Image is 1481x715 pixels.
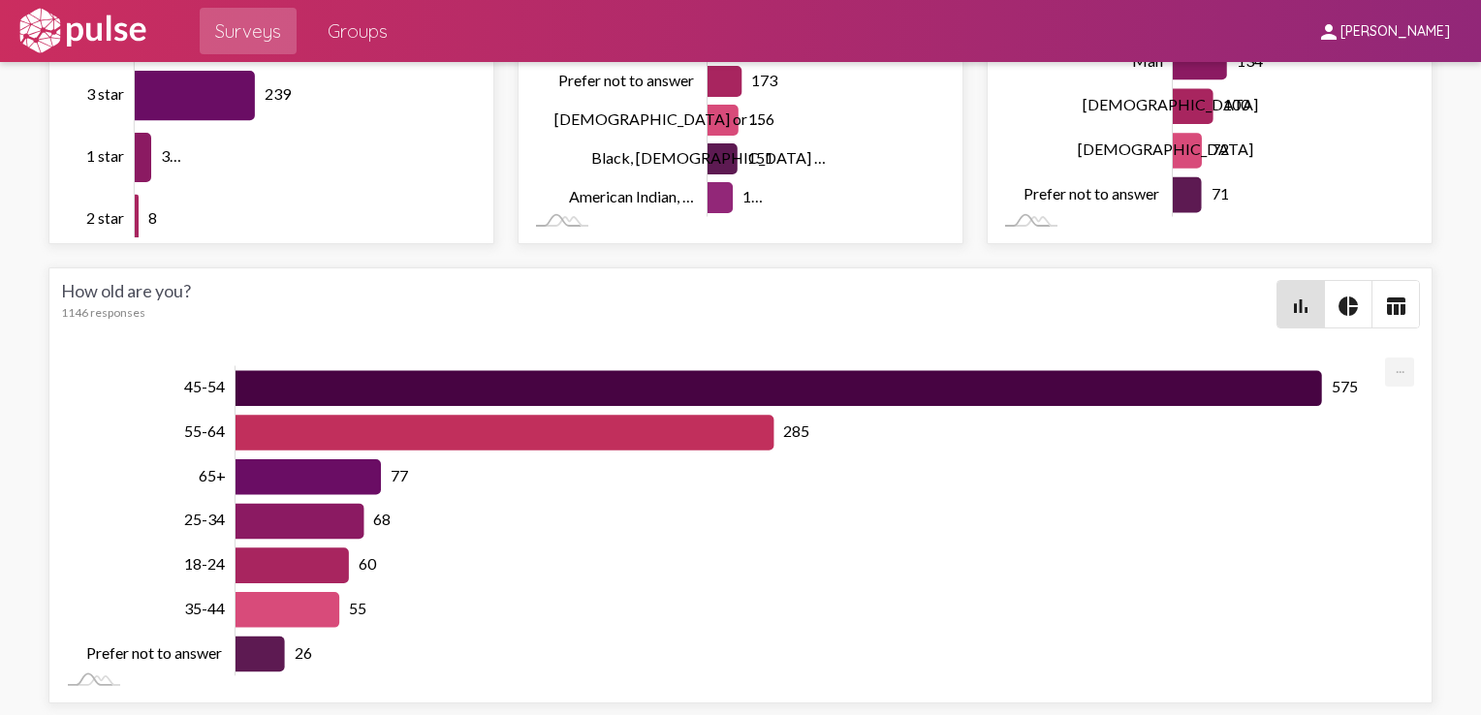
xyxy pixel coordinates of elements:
div: How old are you? [61,280,1276,328]
tspan: 45-54 [184,377,225,395]
tspan: 77 [391,466,408,484]
a: Export [Press ENTER or use arrow keys to navigate] [1385,357,1414,376]
g: Series [236,370,1322,671]
tspan: 2 star [86,209,124,228]
tspan: 35-44 [184,599,225,617]
span: Surveys [215,14,281,48]
tspan: 26 [294,642,311,661]
g: Chart [86,365,1384,676]
tspan: Prefer not to answer [86,642,222,661]
tspan: 25-34 [184,510,225,528]
button: [PERSON_NAME] [1302,13,1465,48]
tspan: Man [1132,50,1163,69]
div: 1146 responses [61,305,1276,320]
tspan: 285 [783,421,809,440]
tspan: Prefer not to answer [558,70,694,88]
mat-icon: person [1317,20,1340,44]
tspan: 575 [1332,377,1358,395]
tspan: 55-64 [184,421,225,440]
tspan: [DEMOGRAPHIC_DATA] [1078,140,1253,158]
tspan: 173 [751,70,778,88]
img: white-logo.svg [16,7,149,55]
tspan: 71 [1211,183,1228,202]
tspan: 55 [349,599,366,617]
tspan: 68 [373,510,391,528]
tspan: 60 [359,554,377,573]
tspan: 18-24 [184,554,225,573]
tspan: [DEMOGRAPHIC_DATA] [1083,95,1258,113]
tspan: 239 [265,85,292,104]
tspan: 8 [148,209,157,228]
span: [PERSON_NAME] [1340,23,1450,41]
button: Bar chart [1277,281,1324,327]
a: Groups [312,8,403,54]
a: Surveys [200,8,297,54]
tspan: 3… [161,147,181,166]
mat-icon: pie_chart [1337,295,1360,318]
tspan: 65+ [199,466,226,484]
tspan: [DEMOGRAPHIC_DATA] or … [554,109,762,127]
tspan: American Indian, … [569,186,694,204]
tspan: Prefer not to answer [1024,183,1159,202]
tspan: Black, [DEMOGRAPHIC_DATA] … [591,147,826,166]
tspan: 134 [1236,50,1262,69]
tspan: 1… [742,186,763,204]
tspan: 3 star [86,85,124,104]
tspan: 156 [748,109,774,127]
tspan: 1 star [86,147,124,166]
button: Pie style chart [1325,281,1371,327]
button: Table view [1372,281,1419,327]
mat-icon: table_chart [1384,295,1407,318]
mat-icon: bar_chart [1289,295,1312,318]
span: Groups [328,14,388,48]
